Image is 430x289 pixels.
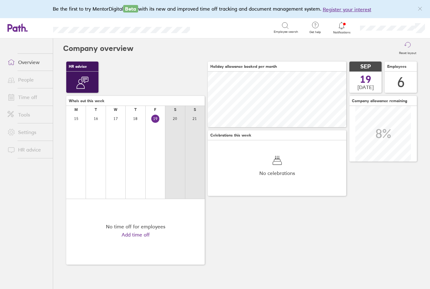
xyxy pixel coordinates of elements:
[74,107,78,112] div: M
[134,107,137,112] div: T
[387,64,407,69] span: Employees
[123,5,138,12] span: Beta
[2,108,53,121] a: Tools
[332,21,352,34] a: Notifications
[274,30,298,34] span: Employee search
[122,232,150,237] a: Add time off
[2,126,53,138] a: Settings
[360,74,371,84] span: 19
[154,107,156,112] div: F
[397,74,405,90] div: 6
[71,89,93,174] div: Get expert help and advice on employment law, employee contracts and HR with NatWest Mentor.
[69,99,104,103] span: Who's out this week
[305,30,325,34] span: Get help
[360,63,371,70] span: SEP
[63,38,133,58] h2: Company overview
[259,170,295,176] span: No celebrations
[395,49,420,55] label: Reset layout
[2,143,53,156] a: HR advice
[95,107,97,112] div: T
[114,107,117,112] div: W
[395,38,420,58] button: Reset layout
[69,64,87,69] span: HR advice
[2,56,53,68] a: Overview
[352,99,407,103] span: Company allowance remaining
[357,84,374,90] span: [DATE]
[323,6,371,13] button: Register your interest
[2,73,53,86] a: People
[194,107,196,112] div: S
[174,107,176,112] div: S
[332,31,352,34] span: Notifications
[210,64,277,69] span: Holiday allowance booked per month
[207,25,223,30] div: Search
[2,91,53,103] a: Time off
[106,224,165,229] div: No time off for employees
[210,133,251,137] span: Celebrations this week
[53,5,377,13] div: Be the first to try MentorDigital with its new and improved time off tracking and document manage...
